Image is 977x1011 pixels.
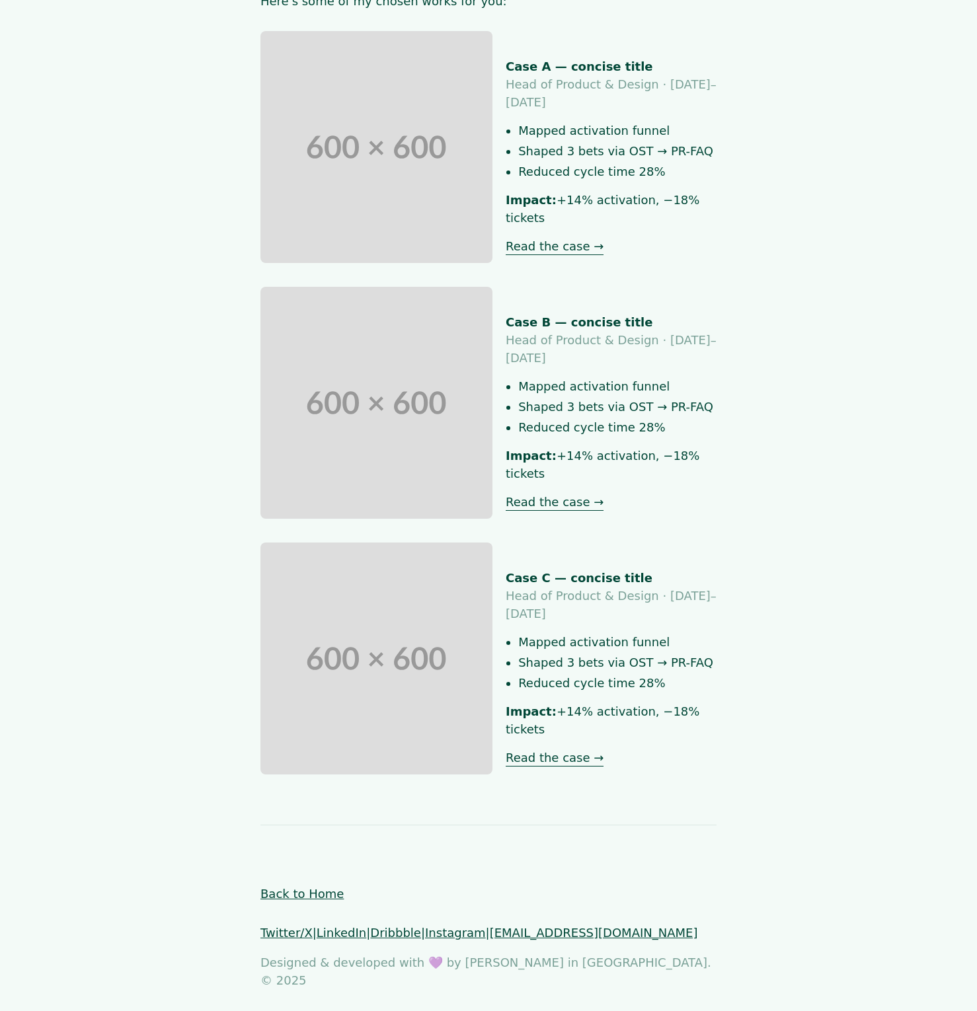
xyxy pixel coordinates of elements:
[506,587,717,622] p: Head of Product & Design · [DATE]–[DATE]
[506,751,604,767] a: Read the case →
[518,398,717,416] li: Shaped 3 bets via OST → PR-FAQ
[518,142,717,160] li: Shaped 3 bets via OST → PR-FAQ
[506,569,717,587] h2: Case C — concise title
[260,887,344,901] a: Back to Home
[518,122,717,139] li: Mapped activation funnel
[518,654,717,671] li: Shaped 3 bets via OST → PR-FAQ
[260,954,717,989] p: Designed & developed with 💜 by [PERSON_NAME] in [GEOGRAPHIC_DATA]. © 2025
[506,449,557,463] strong: Impact:
[260,926,313,940] a: Twitter/X
[425,926,486,940] a: Instagram
[506,193,557,207] strong: Impact:
[518,633,717,651] li: Mapped activation funnel
[260,543,492,774] img: Case D placeholder
[518,163,717,180] li: Reduced cycle time 28%
[518,418,717,436] li: Reduced cycle time 28%
[260,31,492,263] img: Case D placeholder
[506,239,604,255] a: Read the case →
[506,447,717,482] p: +14% activation, −18% tickets
[518,674,717,692] li: Reduced cycle time 28%
[260,924,717,942] p: | | | |
[506,331,717,367] p: Head of Product & Design · [DATE]–[DATE]
[506,57,717,75] h2: Case A — concise title
[506,75,717,111] p: Head of Product & Design · [DATE]–[DATE]
[506,313,717,331] h2: Case B — concise title
[506,702,717,738] p: +14% activation, −18% tickets
[506,191,717,227] p: +14% activation, −18% tickets
[317,926,366,940] a: LinkedIn
[518,377,717,395] li: Mapped activation funnel
[490,926,698,940] a: [EMAIL_ADDRESS][DOMAIN_NAME]
[506,495,604,511] a: Read the case →
[260,287,492,519] img: Case D placeholder
[370,926,421,940] a: Dribbble
[506,704,557,718] strong: Impact:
